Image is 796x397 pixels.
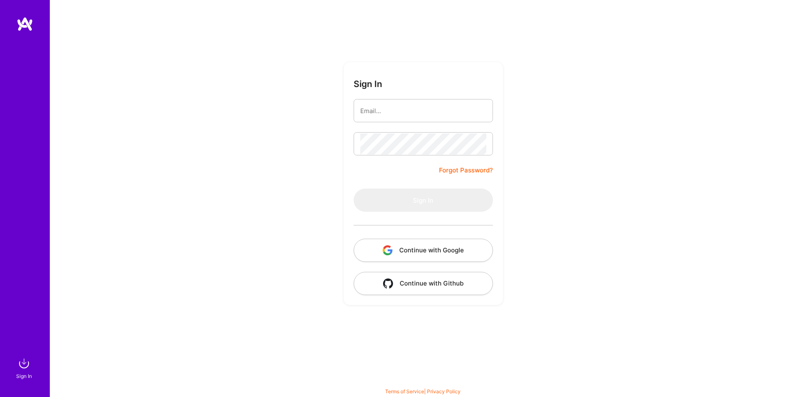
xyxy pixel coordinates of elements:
input: Email... [360,100,486,121]
img: sign in [16,355,32,372]
a: sign inSign In [17,355,32,380]
h3: Sign In [354,79,382,89]
img: icon [383,278,393,288]
a: Privacy Policy [427,388,461,395]
img: logo [17,17,33,31]
a: Forgot Password? [439,165,493,175]
button: Continue with Google [354,239,493,262]
div: © 2025 ATeams Inc., All rights reserved. [50,372,796,393]
button: Continue with Github [354,272,493,295]
img: icon [383,245,393,255]
button: Sign In [354,189,493,212]
span: | [385,388,461,395]
a: Terms of Service [385,388,424,395]
div: Sign In [16,372,32,380]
